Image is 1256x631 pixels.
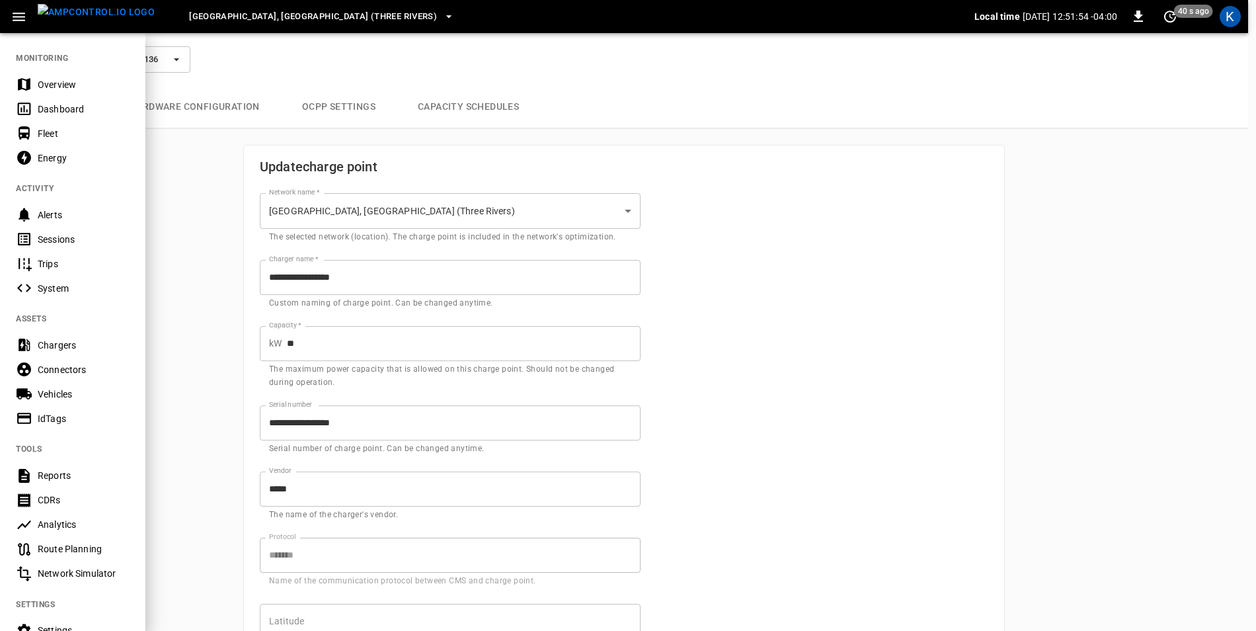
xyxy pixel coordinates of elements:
[38,542,130,556] div: Route Planning
[38,363,130,376] div: Connectors
[1023,10,1117,23] p: [DATE] 12:51:54 -04:00
[38,518,130,531] div: Analytics
[38,339,130,352] div: Chargers
[38,127,130,140] div: Fleet
[38,208,130,222] div: Alerts
[38,78,130,91] div: Overview
[38,282,130,295] div: System
[38,412,130,425] div: IdTags
[1159,6,1181,27] button: set refresh interval
[38,469,130,482] div: Reports
[974,10,1020,23] p: Local time
[38,151,130,165] div: Energy
[38,233,130,246] div: Sessions
[38,567,130,580] div: Network Simulator
[38,4,155,21] img: ampcontrol.io logo
[38,103,130,116] div: Dashboard
[1174,5,1213,18] span: 40 s ago
[38,257,130,271] div: Trips
[189,9,437,24] span: [GEOGRAPHIC_DATA], [GEOGRAPHIC_DATA] (Three Rivers)
[38,388,130,401] div: Vehicles
[38,493,130,507] div: CDRs
[1220,6,1241,27] div: profile-icon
